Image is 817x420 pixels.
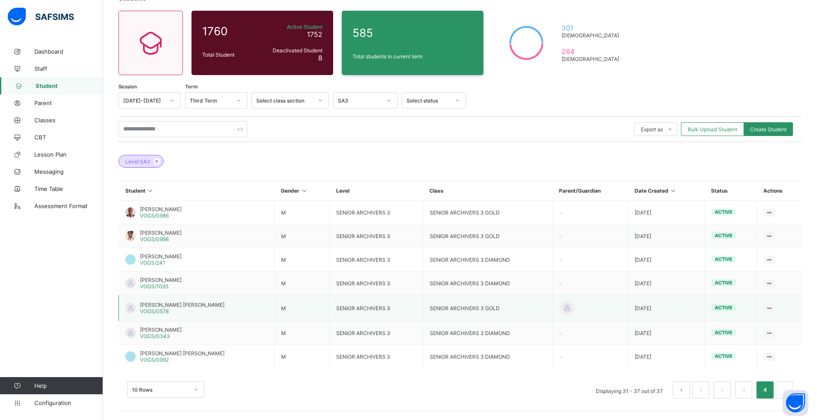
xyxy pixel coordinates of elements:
[34,399,103,406] span: Configuration
[318,54,322,62] span: 8
[301,187,308,194] i: Sort in Ascending Order
[140,206,182,212] span: [PERSON_NAME]
[423,181,553,201] th: Class
[330,248,423,272] td: SENIOR ARCHIVERS 3
[715,353,732,359] span: active
[423,201,553,224] td: SENIOR ARCHIVERS 3 GOLD
[330,224,423,248] td: SENIOR ARCHIVERS 3
[776,381,793,399] li: 下一页
[407,97,450,104] div: Select status
[132,387,188,393] div: 10 Rows
[776,381,793,399] button: next page
[140,283,169,290] span: VOGS/1093
[274,224,329,248] td: M
[123,97,165,104] div: [DATE]-[DATE]
[628,248,705,272] td: [DATE]
[423,272,553,295] td: SENIOR ARCHIVERS 3 DIAMOND
[34,134,103,141] span: CBT
[423,224,553,248] td: SENIOR ARCHIVERS 3 GOLD
[140,350,225,357] span: [PERSON_NAME] [PERSON_NAME]
[140,333,170,339] span: VOGS/0343
[147,187,154,194] i: Sort in Ascending Order
[140,302,225,308] span: [PERSON_NAME] [PERSON_NAME]
[628,181,705,201] th: Date Created
[715,209,732,215] span: active
[715,256,732,262] span: active
[200,49,259,60] div: Total Student
[202,24,257,38] span: 1760
[119,181,275,201] th: Student
[562,32,623,39] span: [DEMOGRAPHIC_DATA]
[739,384,747,396] a: 3
[589,381,669,399] li: Displaying 31 - 37 out of 37
[715,329,732,335] span: active
[8,8,74,26] img: safsims
[274,248,329,272] td: M
[34,202,103,209] span: Assessment Format
[735,381,752,399] li: 3
[715,233,732,239] span: active
[34,100,103,106] span: Parent
[761,384,769,396] a: 4
[750,126,787,133] span: Create Student
[715,280,732,286] span: active
[330,272,423,295] td: SENIOR ARCHIVERS 3
[34,382,103,389] span: Help
[628,224,705,248] td: [DATE]
[423,295,553,321] td: SENIOR ARCHIVERS 3 GOLD
[34,185,103,192] span: Time Table
[352,53,473,60] span: Total students in current term
[688,126,737,133] span: Bulk Upload Student
[553,181,628,201] th: Parent/Guardian
[670,187,677,194] i: Sort in Ascending Order
[36,82,103,89] span: Student
[140,357,169,363] span: VOGS/0992
[140,230,182,236] span: [PERSON_NAME]
[274,295,329,321] td: M
[34,117,103,124] span: Classes
[140,212,169,219] span: VOGS/0986
[330,201,423,224] td: SENIOR ARCHIVERS 3
[423,345,553,369] td: SENIOR ARCHIVERS 3 DIAMOND
[423,248,553,272] td: SENIOR ARCHIVERS 3 DIAMOND
[330,181,423,201] th: Level
[628,295,705,321] td: [DATE]
[190,97,231,104] div: Third Term
[140,236,169,242] span: VOGS/0998
[34,151,103,158] span: Lesson Plan
[34,48,103,55] span: Dashboard
[261,24,322,30] span: Active Student
[274,201,329,224] td: M
[34,65,103,72] span: Staff
[256,97,313,104] div: Select class section
[34,168,103,175] span: Messaging
[628,345,705,369] td: [DATE]
[352,26,473,39] span: 585
[692,381,709,399] li: 1
[756,381,774,399] li: 4
[628,201,705,224] td: [DATE]
[641,126,663,133] span: Export as
[140,308,169,314] span: VOGS/0578
[673,381,690,399] li: 上一页
[338,97,382,104] div: SA3
[562,56,623,62] span: [DEMOGRAPHIC_DATA]
[185,84,197,90] span: Term
[140,253,182,260] span: [PERSON_NAME]
[696,384,705,396] a: 1
[757,181,802,201] th: Actions
[307,30,322,39] span: 1752
[423,321,553,345] td: SENIOR ARCHIVERS 3 DIAMOND
[705,181,757,201] th: Status
[783,390,808,416] button: Open asap
[673,381,690,399] button: prev page
[330,321,423,345] td: SENIOR ARCHIVERS 3
[714,381,731,399] li: 2
[274,181,329,201] th: Gender
[274,321,329,345] td: M
[628,321,705,345] td: [DATE]
[274,345,329,369] td: M
[330,345,423,369] td: SENIOR ARCHIVERS 3
[140,260,165,266] span: VOGS/241
[140,277,182,283] span: [PERSON_NAME]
